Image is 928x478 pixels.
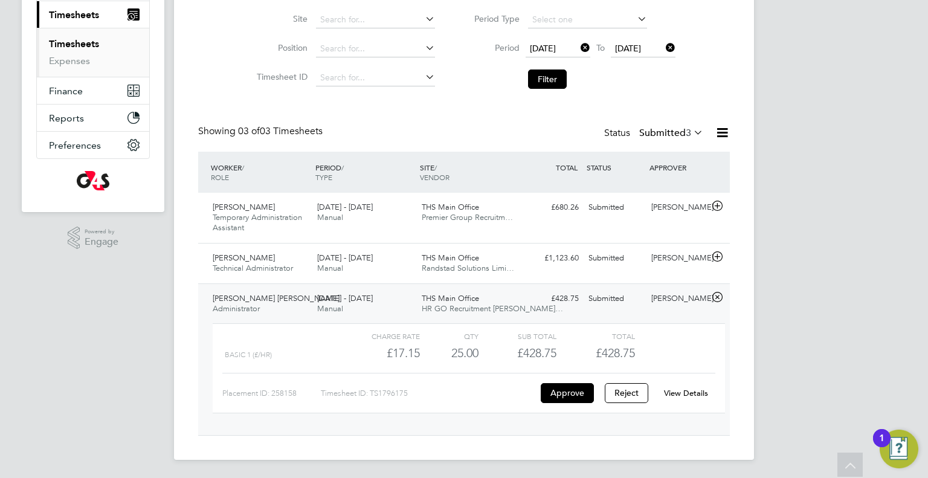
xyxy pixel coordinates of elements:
div: Timesheet ID: TS1796175 [321,384,538,403]
span: Premier Group Recruitm… [422,212,513,222]
button: Filter [528,69,567,89]
span: Basic 1 (£/HR) [225,350,272,359]
span: [DATE] [615,43,641,54]
div: Submitted [584,198,646,218]
div: 25.00 [420,343,478,363]
span: £428.75 [596,346,635,360]
div: 1 [879,438,884,454]
input: Search for... [316,11,435,28]
span: Timesheets [49,9,99,21]
div: £428.75 [521,289,584,309]
div: £17.15 [342,343,420,363]
div: SITE [417,157,521,188]
div: Charge rate [342,329,420,343]
span: [DATE] - [DATE] [317,253,373,263]
span: Randstad Solutions Limi… [422,263,514,273]
div: [PERSON_NAME] [646,289,709,309]
span: [DATE] [530,43,556,54]
span: [PERSON_NAME] [PERSON_NAME] [213,293,340,303]
span: THS Main Office [422,293,479,303]
div: £428.75 [478,343,556,363]
div: Placement ID: 258158 [222,384,321,403]
span: Administrator [213,303,260,314]
input: Select one [528,11,647,28]
button: Reject [605,383,648,402]
span: 3 [686,127,691,139]
div: Status [604,125,706,142]
div: [PERSON_NAME] [646,248,709,268]
span: Manual [317,263,343,273]
span: Manual [317,303,343,314]
span: Manual [317,212,343,222]
span: ROLE [211,172,229,182]
span: Reports [49,112,84,124]
button: Timesheets [37,1,149,28]
span: / [434,163,437,172]
a: Timesheets [49,38,99,50]
div: STATUS [584,157,646,178]
span: [DATE] - [DATE] [317,293,373,303]
div: £680.26 [521,198,584,218]
div: PERIOD [312,157,417,188]
span: Engage [85,237,118,247]
label: Submitted [639,127,703,139]
span: Finance [49,85,83,97]
label: Position [253,42,308,53]
div: [PERSON_NAME] [646,198,709,218]
span: [PERSON_NAME] [213,253,275,263]
button: Finance [37,77,149,104]
span: THS Main Office [422,202,479,212]
div: Timesheets [37,28,149,77]
span: Preferences [49,140,101,151]
span: THS Main Office [422,253,479,263]
div: WORKER [208,157,312,188]
button: Approve [541,383,594,402]
div: Total [556,329,634,343]
div: Submitted [584,248,646,268]
input: Search for... [316,40,435,57]
div: QTY [420,329,478,343]
span: VENDOR [420,172,449,182]
span: HR GO Recruitment [PERSON_NAME]… [422,303,563,314]
span: To [593,40,608,56]
input: Search for... [316,69,435,86]
span: Temporary Administration Assistant [213,212,302,233]
a: Expenses [49,55,90,66]
div: Sub Total [478,329,556,343]
div: Showing [198,125,325,138]
label: Site [253,13,308,24]
span: TOTAL [556,163,578,172]
div: £1,123.60 [521,248,584,268]
button: Preferences [37,132,149,158]
span: [DATE] - [DATE] [317,202,373,212]
span: 03 of [238,125,260,137]
a: View Details [664,388,708,398]
div: Submitted [584,289,646,309]
span: [PERSON_NAME] [213,202,275,212]
img: g4s-logo-retina.png [77,171,109,190]
label: Period Type [465,13,520,24]
label: Timesheet ID [253,71,308,82]
a: Powered byEngage [68,227,119,250]
button: Open Resource Center, 1 new notification [880,430,918,468]
span: / [242,163,244,172]
span: 03 Timesheets [238,125,323,137]
div: APPROVER [646,157,709,178]
button: Reports [37,105,149,131]
span: Powered by [85,227,118,237]
label: Period [465,42,520,53]
span: TYPE [315,172,332,182]
span: Technical Administrator [213,263,293,273]
span: / [341,163,344,172]
a: Go to home page [36,171,150,190]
